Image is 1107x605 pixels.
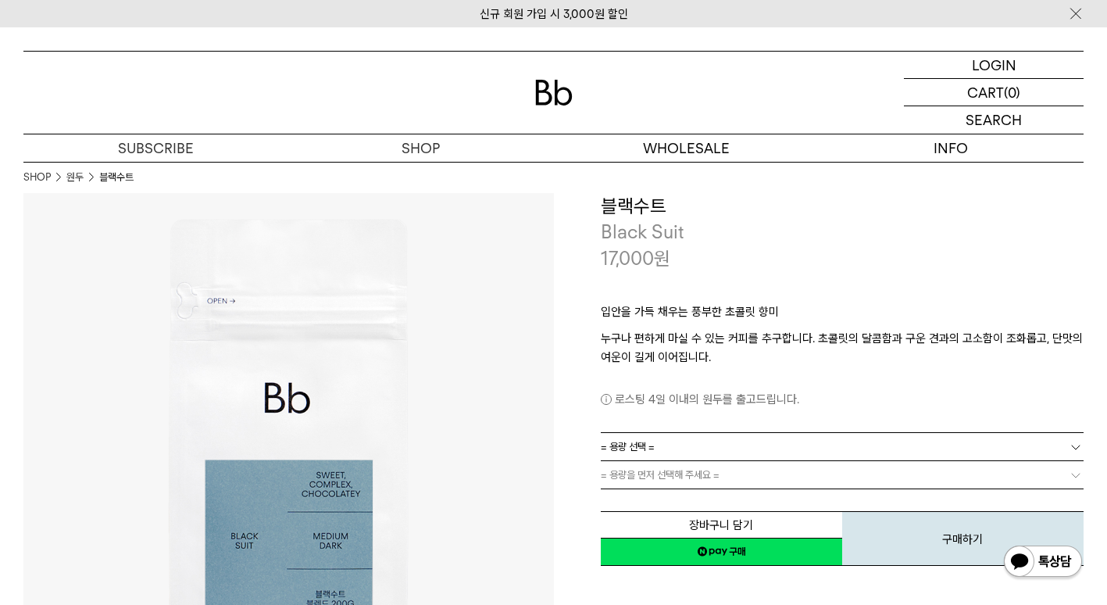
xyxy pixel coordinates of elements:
[66,170,84,185] a: 원두
[23,134,288,162] a: SUBSCRIBE
[1002,544,1084,582] img: 카카오톡 채널 1:1 채팅 버튼
[1004,79,1020,106] p: (0)
[654,247,670,270] span: 원
[967,79,1004,106] p: CART
[601,302,1084,329] p: 입안을 가득 채우는 풍부한 초콜릿 향미
[601,461,720,489] span: = 용량을 먼저 선택해 주세요 =
[288,134,553,162] a: SHOP
[99,170,134,185] li: 블랙수트
[819,134,1084,162] p: INFO
[842,511,1084,566] button: 구매하기
[480,7,628,21] a: 신규 회원 가입 시 3,000원 할인
[554,134,819,162] p: WHOLESALE
[601,390,1084,409] p: 로스팅 4일 이내의 원두를 출고드립니다.
[601,193,1084,220] h3: 블랙수트
[972,52,1016,78] p: LOGIN
[23,170,51,185] a: SHOP
[904,52,1084,79] a: LOGIN
[601,433,655,460] span: = 용량 선택 =
[966,106,1022,134] p: SEARCH
[535,80,573,106] img: 로고
[601,245,670,272] p: 17,000
[904,79,1084,106] a: CART (0)
[601,219,1084,245] p: Black Suit
[601,511,842,539] button: 장바구니 담기
[601,538,842,566] a: 새창
[601,329,1084,367] p: 누구나 편하게 마실 수 있는 커피를 추구합니다. 초콜릿의 달콤함과 구운 견과의 고소함이 조화롭고, 단맛의 여운이 길게 이어집니다.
